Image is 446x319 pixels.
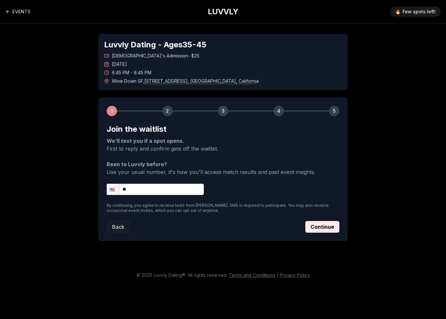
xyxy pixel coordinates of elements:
span: [DATE] [112,61,127,67]
span: Wine Down SF , a [112,78,259,84]
span: [DEMOGRAPHIC_DATA]'s Admission - $25 [112,53,199,59]
div: 1 [107,106,117,116]
div: 2 [162,106,173,116]
p: First to reply and confirm gets off the waitlist. [107,137,339,153]
a: Terms and Conditions [229,272,276,278]
a: Privacy Policy [280,272,310,278]
button: Back [107,221,130,233]
strong: Been to Luvvly before? [107,161,167,167]
a: LUVVLY [208,6,238,17]
div: 4 [274,106,284,116]
button: Continue [305,221,339,233]
span: 🔥 [395,8,401,15]
div: 5 [329,106,339,116]
a: Back to events [5,5,30,18]
span: | [277,272,278,278]
p: Use your usual number, it's how you'll access match results and past event insights. [107,160,339,176]
strong: We'll text you if a spot opens. [107,138,184,144]
p: By continuing, you agree to receive texts from [PERSON_NAME]. SMS is required to participate. You... [107,203,339,213]
h2: Join the waitlist [107,124,339,134]
span: Few spots left! [403,8,436,15]
h1: Luvvly Dating - Ages 35 - 45 [104,40,342,50]
div: United States: + 1 [107,184,119,195]
div: 3 [218,106,228,116]
span: 6:45 PM - 8:45 PM [112,69,151,76]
